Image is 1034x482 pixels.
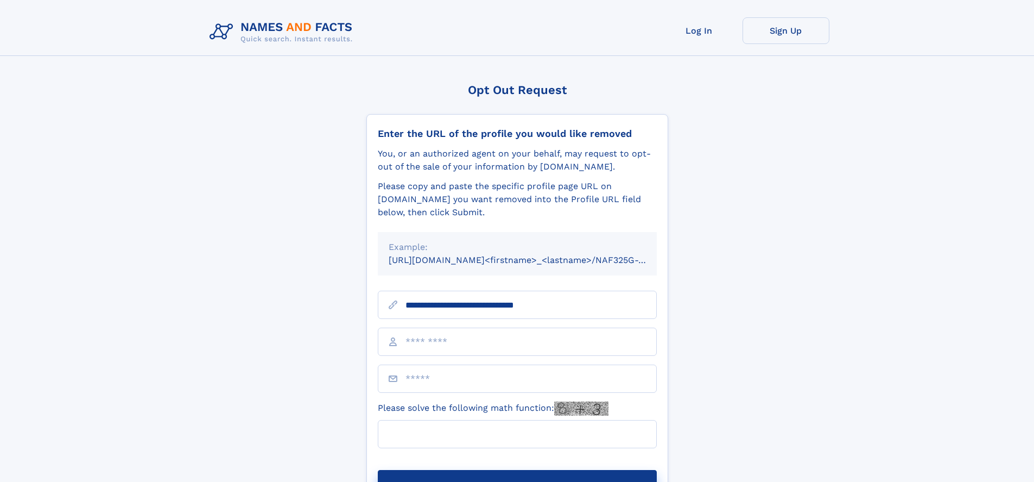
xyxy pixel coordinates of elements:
div: Example: [389,241,646,254]
div: Please copy and paste the specific profile page URL on [DOMAIN_NAME] you want removed into the Pr... [378,180,657,219]
img: Logo Names and Facts [205,17,361,47]
div: Opt Out Request [366,83,668,97]
div: You, or an authorized agent on your behalf, may request to opt-out of the sale of your informatio... [378,147,657,173]
label: Please solve the following math function: [378,402,608,416]
a: Sign Up [743,17,829,44]
div: Enter the URL of the profile you would like removed [378,128,657,140]
small: [URL][DOMAIN_NAME]<firstname>_<lastname>/NAF325G-xxxxxxxx [389,255,677,265]
a: Log In [656,17,743,44]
